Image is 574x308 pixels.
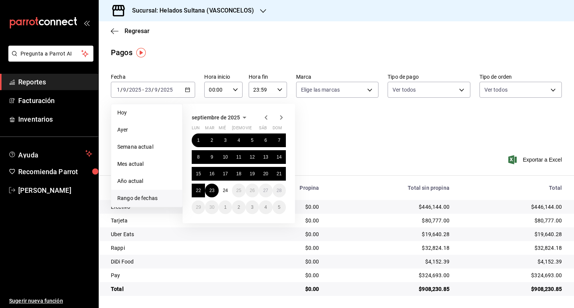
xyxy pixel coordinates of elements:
[205,167,218,181] button: 16 de septiembre de 2025
[232,133,245,147] button: 4 de septiembre de 2025
[205,200,218,214] button: 30 de septiembre de 2025
[18,167,92,177] span: Recomienda Parrot
[250,188,255,193] abbr: 26 de septiembre de 2025
[125,27,150,35] span: Regresar
[273,133,286,147] button: 7 de septiembre de 2025
[9,297,92,305] span: Sugerir nueva función
[259,167,272,181] button: 20 de septiembre de 2025
[259,133,272,147] button: 6 de septiembre de 2025
[255,244,319,252] div: $0.00
[232,150,245,164] button: 11 de septiembre de 2025
[192,200,205,214] button: 29 de septiembre de 2025
[219,200,232,214] button: 1 de octubre de 2025
[120,87,123,93] span: /
[462,230,562,238] div: $19,640.28
[219,125,226,133] abbr: miércoles
[117,126,176,134] span: Ayer
[211,154,213,160] abbr: 9 de septiembre de 2025
[205,184,218,197] button: 23 de septiembre de 2025
[249,74,287,79] label: Hora fin
[211,138,213,143] abbr: 2 de septiembre de 2025
[388,74,470,79] label: Tipo de pago
[111,271,243,279] div: Pay
[331,217,449,224] div: $80,777.00
[278,205,281,210] abbr: 5 de octubre de 2025
[301,86,340,94] span: Elige las marcas
[219,167,232,181] button: 17 de septiembre de 2025
[129,87,142,93] input: ----
[263,154,268,160] abbr: 13 de septiembre de 2025
[238,205,240,210] abbr: 2 de octubre de 2025
[111,244,243,252] div: Rappi
[278,138,281,143] abbr: 7 de septiembre de 2025
[331,258,449,265] div: $4,152.39
[219,133,232,147] button: 3 de septiembre de 2025
[255,285,319,293] div: $0.00
[117,109,176,117] span: Hoy
[479,74,562,79] label: Tipo de orden
[117,160,176,168] span: Mes actual
[232,125,277,133] abbr: jueves
[250,171,255,176] abbr: 19 de septiembre de 2025
[259,200,272,214] button: 4 de octubre de 2025
[192,113,249,122] button: septiembre de 2025
[232,184,245,197] button: 25 de septiembre de 2025
[273,125,282,133] abbr: domingo
[111,47,132,58] div: Pagos
[117,194,176,202] span: Rango de fechas
[8,46,93,62] button: Pregunta a Parrot AI
[331,203,449,211] div: $446,144.00
[204,74,243,79] label: Hora inicio
[197,138,200,143] abbr: 1 de septiembre de 2025
[484,86,508,94] span: Ver todos
[18,114,92,124] span: Inventarios
[255,258,319,265] div: $0.00
[462,217,562,224] div: $80,777.00
[126,87,129,93] span: /
[154,87,158,93] input: --
[196,205,201,210] abbr: 29 de septiembre de 2025
[273,200,286,214] button: 5 de octubre de 2025
[219,184,232,197] button: 24 de septiembre de 2025
[111,27,150,35] button: Regresar
[136,48,146,57] img: Tooltip marker
[192,184,205,197] button: 22 de septiembre de 2025
[264,205,267,210] abbr: 4 de octubre de 2025
[209,188,214,193] abbr: 23 de septiembre de 2025
[277,188,282,193] abbr: 28 de septiembre de 2025
[151,87,154,93] span: /
[18,77,92,87] span: Reportes
[331,230,449,238] div: $19,640.28
[205,150,218,164] button: 9 de septiembre de 2025
[277,171,282,176] abbr: 21 de septiembre de 2025
[246,167,259,181] button: 19 de septiembre de 2025
[462,244,562,252] div: $32,824.18
[331,285,449,293] div: $908,230.85
[259,125,267,133] abbr: sábado
[255,271,319,279] div: $0.00
[246,150,259,164] button: 12 de septiembre de 2025
[223,188,228,193] abbr: 24 de septiembre de 2025
[205,125,214,133] abbr: martes
[236,154,241,160] abbr: 11 de septiembre de 2025
[331,244,449,252] div: $32,824.18
[111,230,243,238] div: Uber Eats
[246,200,259,214] button: 3 de octubre de 2025
[259,184,272,197] button: 27 de septiembre de 2025
[158,87,160,93] span: /
[18,185,92,195] span: [PERSON_NAME]
[123,87,126,93] input: --
[259,150,272,164] button: 13 de septiembre de 2025
[273,167,286,181] button: 21 de septiembre de 2025
[462,271,562,279] div: $324,693.00
[246,133,259,147] button: 5 de septiembre de 2025
[111,74,195,79] label: Fecha
[236,171,241,176] abbr: 18 de septiembre de 2025
[18,149,82,158] span: Ayuda
[510,155,562,164] button: Exportar a Excel
[117,87,120,93] input: --
[224,138,227,143] abbr: 3 de septiembre de 2025
[111,285,243,293] div: Total
[224,205,227,210] abbr: 1 de octubre de 2025
[192,114,240,121] span: septiembre de 2025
